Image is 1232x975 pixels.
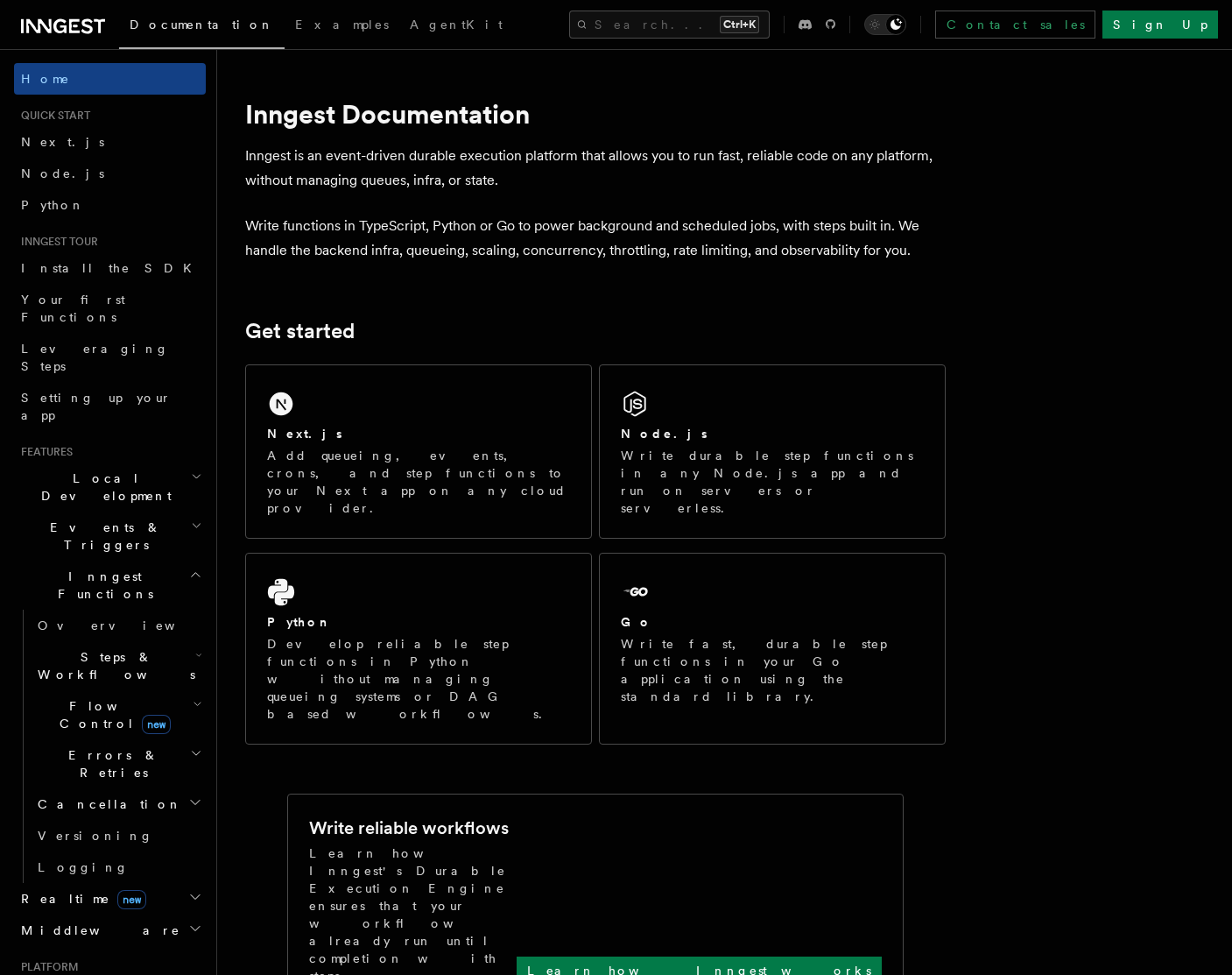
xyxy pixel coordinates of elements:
span: Inngest Functions [14,568,189,603]
span: Platform [14,960,79,974]
button: Cancellation [31,788,206,820]
button: Middleware [14,915,206,946]
a: Leveraging Steps [14,333,206,382]
span: Errors & Retries [31,746,190,781]
span: Local Development [14,470,191,505]
button: Flow Controlnew [31,690,206,739]
p: Add queueing, events, crons, and step functions to your Next app on any cloud provider. [267,447,570,517]
span: Steps & Workflows [31,648,195,683]
a: Overview [31,610,206,641]
span: Node.js [21,166,104,180]
a: PythonDevelop reliable step functions in Python without managing queueing systems or DAG based wo... [245,553,592,745]
span: Flow Control [31,697,193,732]
p: Write durable step functions in any Node.js app and run on servers or serverless. [621,447,924,517]
a: Setting up your app [14,382,206,431]
p: Write functions in TypeScript, Python or Go to power background and scheduled jobs, with steps bu... [245,214,946,263]
span: Documentation [130,18,274,32]
h1: Inngest Documentation [245,98,946,130]
span: new [117,890,146,909]
span: Inngest tour [14,235,98,249]
a: Sign Up [1102,11,1218,39]
a: Get started [245,319,355,343]
p: Develop reliable step functions in Python without managing queueing systems or DAG based workflows. [267,635,570,723]
button: Local Development [14,463,206,512]
a: Node.js [14,158,206,189]
a: Install the SDK [14,252,206,284]
a: Examples [285,5,399,47]
a: Your first Functions [14,284,206,333]
span: Cancellation [31,795,182,813]
a: Python [14,189,206,221]
div: Inngest Functions [14,610,206,883]
span: Install the SDK [21,261,202,275]
h2: Python [267,613,332,631]
span: Versioning [38,829,153,843]
h2: Go [621,613,652,631]
span: Examples [295,18,389,32]
span: Overview [38,618,218,632]
button: Realtimenew [14,883,206,915]
span: Leveraging Steps [21,342,169,373]
button: Toggle dark mode [864,14,906,35]
a: AgentKit [399,5,513,47]
button: Search...Ctrl+K [569,11,770,39]
span: Python [21,198,85,212]
a: GoWrite fast, durable step functions in your Go application using the standard library. [599,553,946,745]
h2: Write reliable workflows [309,816,509,840]
span: Next.js [21,135,104,149]
p: Inngest is an event-driven durable execution platform that allows you to run fast, reliable code ... [245,144,946,193]
kbd: Ctrl+K [720,16,759,33]
span: Your first Functions [21,293,125,324]
button: Errors & Retries [31,739,206,788]
button: Events & Triggers [14,512,206,561]
a: Node.jsWrite durable step functions in any Node.js app and run on servers or serverless. [599,364,946,539]
h2: Next.js [267,425,342,442]
a: Next.js [14,126,206,158]
a: Contact sales [935,11,1095,39]
span: Home [21,70,70,88]
span: Realtime [14,890,146,908]
span: new [142,715,171,734]
span: Features [14,445,73,459]
h2: Node.js [621,425,708,442]
span: Logging [38,860,129,874]
a: Logging [31,851,206,883]
a: Versioning [31,820,206,851]
span: Setting up your app [21,391,172,422]
span: Quick start [14,109,90,123]
a: Next.jsAdd queueing, events, crons, and step functions to your Next app on any cloud provider. [245,364,592,539]
a: Home [14,63,206,95]
span: Middleware [14,922,180,939]
p: Write fast, durable step functions in your Go application using the standard library. [621,635,924,705]
span: Events & Triggers [14,519,191,554]
span: AgentKit [410,18,503,32]
button: Inngest Functions [14,561,206,610]
a: Documentation [119,5,285,49]
button: Steps & Workflows [31,641,206,690]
